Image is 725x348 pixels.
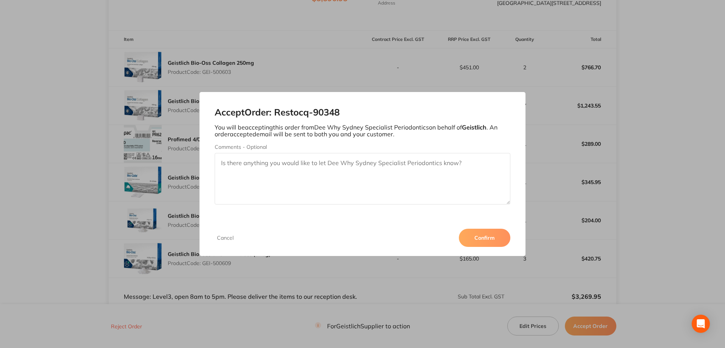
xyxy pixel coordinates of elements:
[215,107,511,118] h2: Accept Order: Restocq- 90348
[462,123,486,131] b: Geistlich
[215,234,236,241] button: Cancel
[692,315,710,333] div: Open Intercom Messenger
[215,124,511,138] p: You will be accepting this order from Dee Why Sydney Specialist Periodontics on behalf of . An or...
[459,229,510,247] button: Confirm
[215,144,511,150] label: Comments - Optional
